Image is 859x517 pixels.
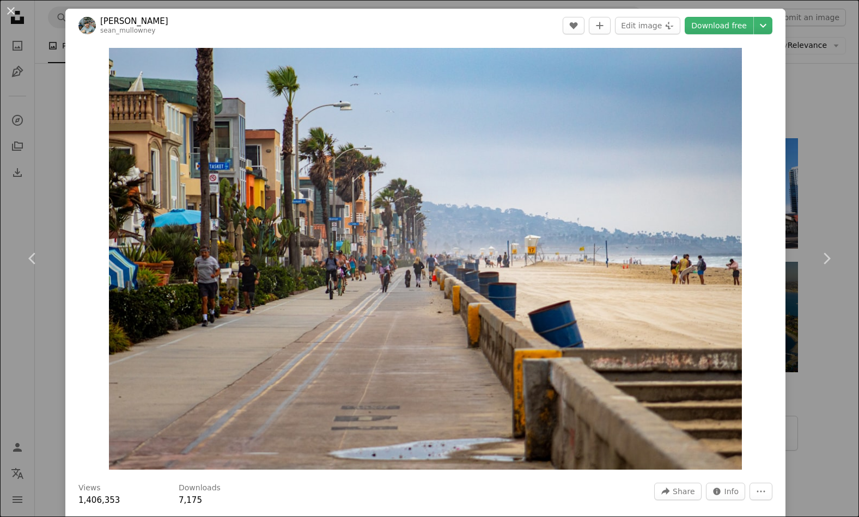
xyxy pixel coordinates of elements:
[754,17,772,34] button: Choose download size
[109,48,742,470] button: Zoom in on this image
[750,483,772,500] button: More Actions
[78,17,96,34] img: Go to Sean Mullowney's profile
[654,483,701,500] button: Share this image
[673,483,694,500] span: Share
[78,483,101,494] h3: Views
[179,495,202,505] span: 7,175
[724,483,739,500] span: Info
[78,495,120,505] span: 1,406,353
[100,27,155,34] a: sean_mullowney
[563,17,584,34] button: Like
[794,206,859,311] a: Next
[100,16,168,27] a: [PERSON_NAME]
[706,483,746,500] button: Stats about this image
[179,483,221,494] h3: Downloads
[109,48,742,470] img: people walking on sidewalk near body of water during daytime
[615,17,680,34] button: Edit image
[589,17,611,34] button: Add to Collection
[685,17,753,34] a: Download free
